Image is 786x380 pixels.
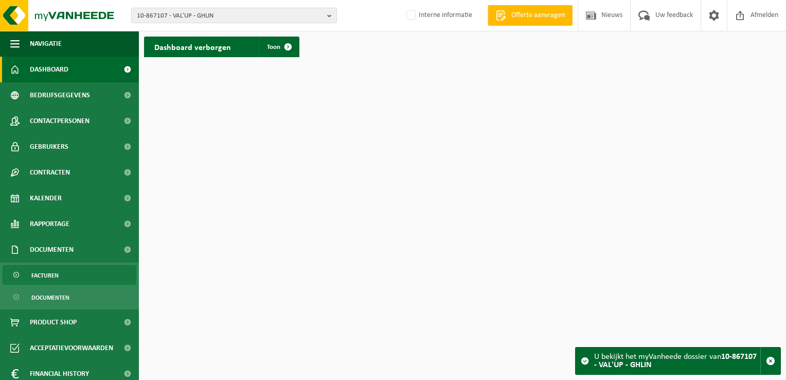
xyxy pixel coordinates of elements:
div: U bekijkt het myVanheede dossier van [594,348,760,374]
span: Toon [267,44,280,50]
span: 10-867107 - VAL'UP - GHLIN [137,8,323,24]
span: Bedrijfsgegevens [30,82,90,108]
span: Documenten [30,237,74,263]
span: Dashboard [30,57,68,82]
span: Kalender [30,185,62,211]
label: Interne informatie [404,8,472,23]
span: Navigatie [30,31,62,57]
span: Contactpersonen [30,108,90,134]
a: Offerte aanvragen [488,5,573,26]
button: 10-867107 - VAL'UP - GHLIN [131,8,337,23]
strong: 10-867107 - VAL'UP - GHLIN [594,353,757,369]
a: Documenten [3,287,136,307]
span: Rapportage [30,211,69,237]
span: Offerte aanvragen [509,10,567,21]
span: Acceptatievoorwaarden [30,335,113,361]
h2: Dashboard verborgen [144,37,241,57]
span: Product Shop [30,309,77,335]
span: Documenten [31,288,69,307]
a: Toon [259,37,298,57]
span: Facturen [31,266,59,285]
span: Gebruikers [30,134,68,160]
a: Facturen [3,265,136,285]
span: Contracten [30,160,70,185]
